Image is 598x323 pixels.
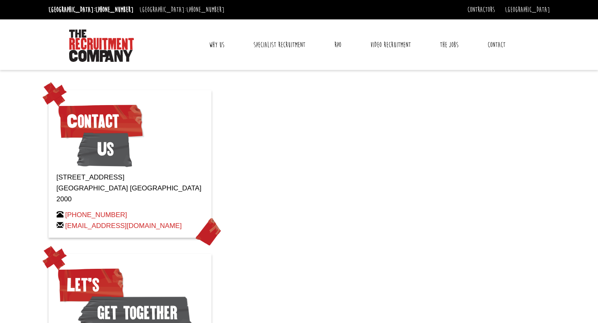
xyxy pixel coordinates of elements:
a: RPO [328,35,347,55]
span: Contact [57,101,144,141]
a: The Jobs [434,35,465,55]
a: Video Recruitment [364,35,417,55]
span: Us [77,129,132,169]
a: Why Us [203,35,230,55]
span: Let’s [57,265,125,305]
li: [GEOGRAPHIC_DATA]: [137,3,226,16]
a: [PHONE_NUMBER] [65,211,127,219]
a: [PHONE_NUMBER] [186,5,224,14]
li: [GEOGRAPHIC_DATA]: [46,3,135,16]
a: [GEOGRAPHIC_DATA] [505,5,550,14]
a: [PHONE_NUMBER] [95,5,133,14]
p: [STREET_ADDRESS] [GEOGRAPHIC_DATA] [GEOGRAPHIC_DATA] 2000 [57,172,203,205]
a: Contact [482,35,511,55]
img: The Recruitment Company [69,30,134,62]
a: Specialist Recruitment [247,35,311,55]
a: [EMAIL_ADDRESS][DOMAIN_NAME] [65,222,182,230]
a: Contractors [467,5,495,14]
